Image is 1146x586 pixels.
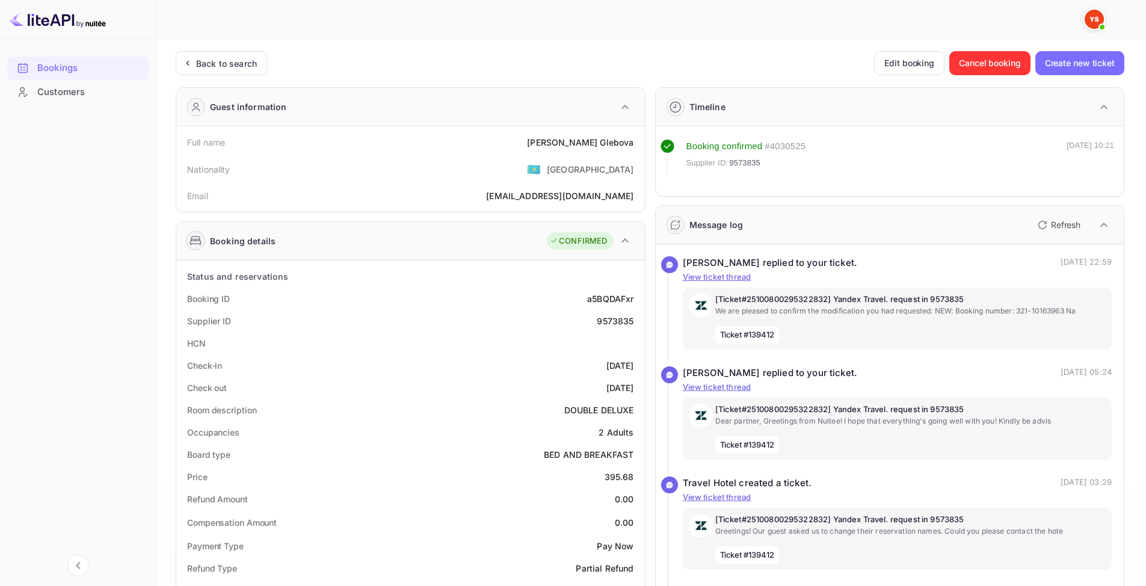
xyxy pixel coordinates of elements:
div: Supplier ID [187,315,231,327]
p: Refresh [1051,218,1080,231]
div: 0.00 [615,493,634,505]
p: [Ticket#25100800295322832] Yandex Travel. request in 9573835 [715,294,1106,306]
div: 2 Adults [599,426,633,439]
div: a5BQDAFxr [587,292,633,305]
span: Supplier ID: [686,157,729,169]
img: LiteAPI logo [10,10,106,29]
span: Ticket #139412 [715,436,780,454]
p: [Ticket#25100800295322832] Yandex Travel. request in 9573835 [715,514,1106,526]
span: United States [527,158,541,180]
div: HCN [187,337,206,350]
div: Message log [689,218,744,231]
div: Email [187,190,208,202]
p: [DATE] 22:59 [1061,256,1112,270]
div: Booking confirmed [686,140,763,153]
img: AwvSTEc2VUhQAAAAAElFTkSuQmCC [689,294,713,318]
p: View ticket thread [683,271,1112,283]
button: Create new ticket [1035,51,1124,75]
div: [DATE] [606,381,634,394]
div: Check-in [187,359,222,372]
img: Yandex Support [1085,10,1104,29]
div: Board type [187,448,230,461]
div: # 4030525 [765,140,806,153]
div: Room description [187,404,256,416]
a: Customers [7,81,149,103]
div: [DATE] 10:21 [1067,140,1114,174]
button: Cancel booking [949,51,1030,75]
div: Nationality [187,163,230,176]
div: [PERSON_NAME] replied to your ticket. [683,366,858,380]
div: Customers [37,85,143,99]
div: [EMAIL_ADDRESS][DOMAIN_NAME] [486,190,633,202]
div: Travel Hotel created a ticket. [683,477,812,490]
p: Dear partner, Greetings from Nuitee! I hope that everything's going well with you! Kindly be advis [715,416,1106,427]
p: Greetings! Our guest asked us to change their reservation names. Could you please contact the hote [715,526,1106,537]
button: Collapse navigation [67,555,89,576]
div: [GEOGRAPHIC_DATA] [547,163,634,176]
img: AwvSTEc2VUhQAAAAAElFTkSuQmCC [689,404,713,428]
div: Guest information [210,100,287,113]
p: We are pleased to confirm the modification you had requested: NEW: Booking number: 321-10163963 Na [715,306,1106,316]
div: Bookings [7,57,149,80]
div: 0.00 [615,516,634,529]
div: Partial Refund [576,562,633,575]
div: [PERSON_NAME] Glebova [527,136,633,149]
div: Full name [187,136,225,149]
p: [DATE] 03:29 [1061,477,1112,490]
span: Ticket #139412 [715,546,780,564]
div: Refund Amount [187,493,248,505]
div: CONFIRMED [550,235,607,247]
div: 9573835 [597,315,633,327]
div: DOUBLE DELUXE [564,404,634,416]
div: Timeline [689,100,725,113]
p: View ticket thread [683,381,1112,393]
p: [Ticket#25100800295322832] Yandex Travel. request in 9573835 [715,404,1106,416]
div: 395.68 [605,470,634,483]
button: Edit booking [874,51,944,75]
div: [PERSON_NAME] replied to your ticket. [683,256,858,270]
div: Check out [187,381,227,394]
div: Price [187,470,208,483]
div: Bookings [37,61,143,75]
div: Refund Type [187,562,237,575]
div: Back to search [196,57,257,70]
div: BED AND BREAKFAST [544,448,634,461]
div: Status and reservations [187,270,288,283]
div: Occupancies [187,426,239,439]
img: AwvSTEc2VUhQAAAAAElFTkSuQmCC [689,514,713,538]
div: Booking details [210,235,276,247]
span: Ticket #139412 [715,326,780,344]
p: [DATE] 05:24 [1061,366,1112,380]
div: Payment Type [187,540,244,552]
div: [DATE] [606,359,634,372]
span: 9573835 [729,157,760,169]
a: Bookings [7,57,149,79]
div: Customers [7,81,149,104]
div: Pay Now [597,540,633,552]
p: View ticket thread [683,492,1112,504]
button: Refresh [1030,215,1085,235]
div: Booking ID [187,292,230,305]
div: Compensation Amount [187,516,277,529]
